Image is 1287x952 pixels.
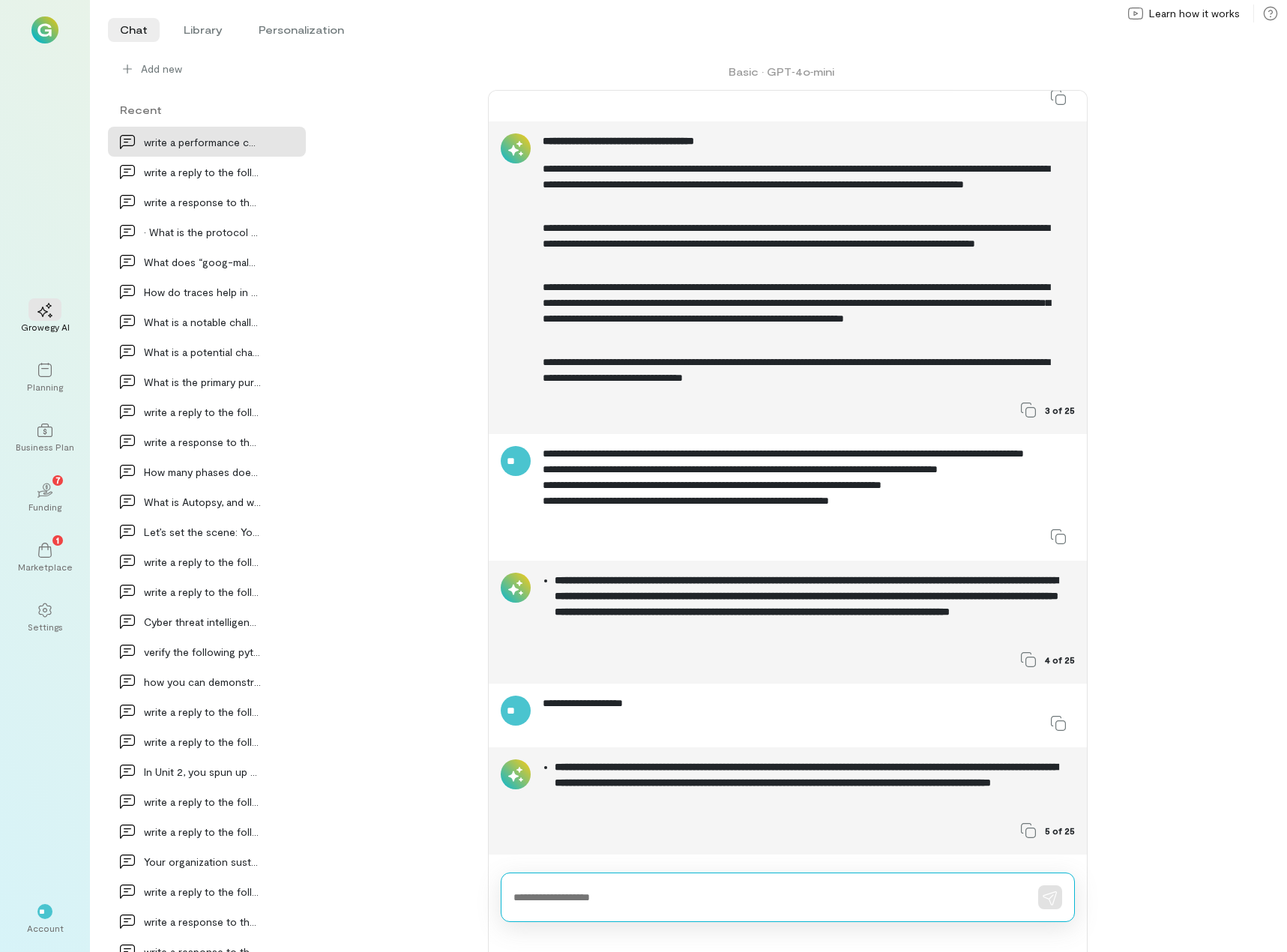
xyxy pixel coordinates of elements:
a: Settings [18,591,72,645]
div: Funding [28,501,61,513]
div: Account [27,922,64,934]
div: write a reply to the following to include a fact… [144,554,261,570]
div: Marketplace [18,561,73,573]
div: write a reply to the following to include a fact:… [144,734,261,750]
div: how you can demonstrate an exploit using CVE-2023… [144,674,261,690]
li: Chat [108,18,160,42]
div: How do traces help in understanding system behavi… [144,284,261,300]
div: What does “goog-malware-shavar” mean inside the T… [144,254,261,270]
div: write a reply to the following to include a fact… [144,704,261,720]
div: Planning [27,381,63,393]
div: write a reply to the following to include a new f… [144,164,261,180]
div: What is Autopsy, and what is its primary purpose… [144,494,261,510]
div: Cyber threat intelligence platforms (TIPs) offer… [144,614,261,630]
div: write a reply to the following to include a fact… [144,404,261,420]
li: Library [172,18,235,42]
div: write a response to the following to include a fa… [144,194,261,210]
span: 1 [56,533,59,546]
div: Growegy AI [21,321,70,333]
div: Business Plan [16,441,74,453]
div: verify the following python code: from flask_unsi… [144,644,261,660]
div: What is the primary purpose of chkrootkit and rkh… [144,374,261,390]
div: write a reply to the following to include a fact:… [144,794,261,810]
div: What is a potential challenge in cloud investigat… [144,344,261,360]
span: Learn how it works [1149,6,1240,21]
span: 5 of 25 [1045,825,1075,837]
span: 4 of 25 [1045,654,1075,666]
span: 7 [55,473,61,486]
div: Your organization sustained a network intrusion,… [144,854,261,870]
div: write a reply to the following: Q: Based on your… [144,884,261,900]
div: What is a notable challenge associated with cloud… [144,314,261,330]
a: Planning [18,351,72,405]
a: Growegy AI [18,291,72,345]
div: Settings [28,621,63,633]
a: Business Plan [18,411,72,465]
div: write a performance comments for an ITNC in the N… [144,134,261,150]
a: Marketplace [18,531,72,585]
div: In Unit 2, you spun up a Docker version of Splunk… [144,764,261,780]
div: How many phases does the Abstract Digital Forensi… [144,464,261,480]
div: write a reply to the following to include a fact:… [144,824,261,840]
div: write a response to the following to include a fa… [144,914,261,930]
span: Add new [141,61,294,76]
li: Personalization [247,18,356,42]
a: Funding [18,471,72,525]
div: Let’s set the scene: You get to complete this sto… [144,524,261,540]
span: 3 of 25 [1045,404,1075,416]
div: • What is the protocol SSDP? Why would it be good… [144,224,261,240]
div: write a reply to the following and include a fact… [144,584,261,600]
div: write a response to the following to include a fa… [144,434,261,450]
div: Recent [108,102,306,118]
